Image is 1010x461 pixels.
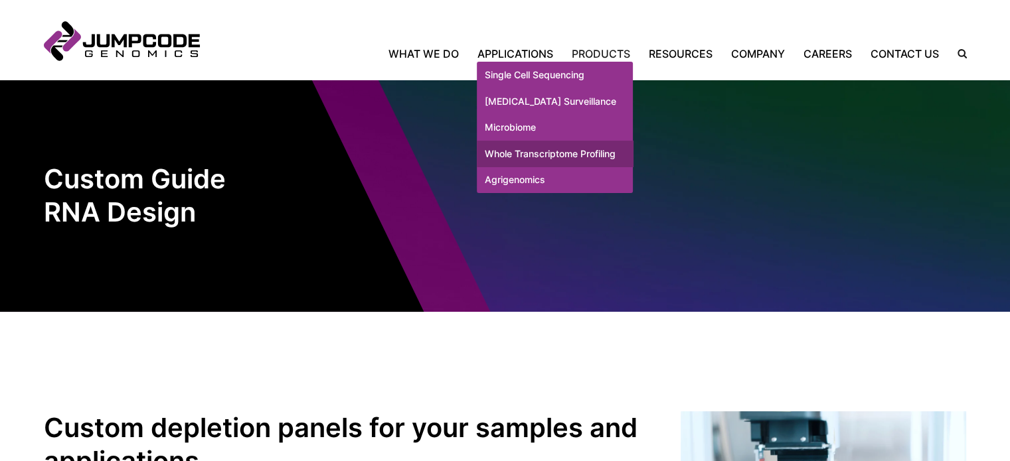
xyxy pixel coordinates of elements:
a: Products [562,46,639,62]
a: Contact Us [861,46,948,62]
a: Applications [468,46,562,62]
a: Whole Transcriptome Profiling [477,141,633,167]
a: What We Do [388,46,468,62]
a: Single Cell Sequencing [477,62,633,88]
nav: Primary Navigation [200,46,948,62]
a: Resources [639,46,722,62]
label: Search the site. [948,49,967,58]
h1: Custom Guide RNA Design [44,163,283,229]
a: Careers [794,46,861,62]
a: Company [722,46,794,62]
a: [MEDICAL_DATA] Surveillance [477,88,633,115]
a: Agrigenomics [477,166,633,193]
a: Microbiome [477,114,633,141]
